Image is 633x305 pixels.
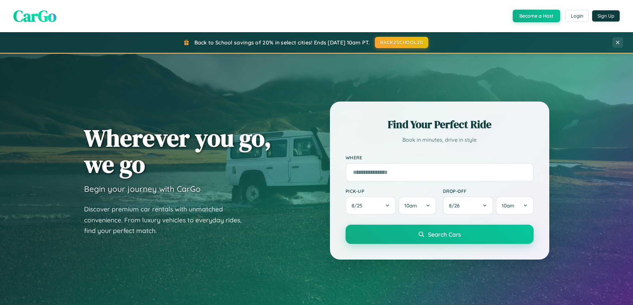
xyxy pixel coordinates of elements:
span: 8 / 26 [449,202,463,209]
span: CarGo [13,5,56,27]
button: Search Cars [346,225,534,244]
button: Login [565,10,589,22]
span: 10am [404,202,417,209]
button: 10am [496,196,533,215]
h1: Wherever you go, we go [84,125,271,177]
span: 8 / 25 [352,202,366,209]
button: 8/26 [443,196,493,215]
button: 8/25 [346,196,396,215]
label: Drop-off [443,188,534,194]
h3: Begin your journey with CarGo [84,184,201,194]
button: 10am [398,196,436,215]
p: Book in minutes, drive in style [346,135,534,145]
h2: Find Your Perfect Ride [346,117,534,132]
button: Become a Host [513,10,560,22]
button: BACK2SCHOOL20 [375,37,428,48]
button: Sign Up [592,10,620,22]
label: Pick-up [346,188,436,194]
label: Where [346,155,534,160]
p: Discover premium car rentals with unmatched convenience. From luxury vehicles to everyday rides, ... [84,204,250,236]
span: Search Cars [428,231,461,238]
span: Back to School savings of 20% in select cities! Ends [DATE] 10am PT. [194,39,370,46]
span: 10am [502,202,514,209]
